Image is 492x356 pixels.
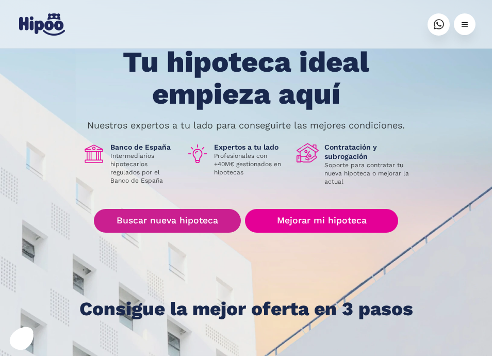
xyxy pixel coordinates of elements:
[87,121,405,130] p: Nuestros expertos a tu lado para conseguirte las mejores condiciones.
[214,152,288,176] p: Profesionales con +40M€ gestionados en hipotecas
[80,46,412,110] h1: Tu hipoteca ideal empieza aquí
[110,142,178,152] h1: Banco de España
[454,13,475,35] div: menu
[324,142,410,161] h1: Contratación y subrogación
[214,142,288,152] h1: Expertos a tu lado
[245,209,398,233] a: Mejorar mi hipoteca
[79,299,413,319] h1: Consigue la mejor oferta en 3 pasos
[94,209,241,233] a: Buscar nueva hipoteca
[324,161,410,186] p: Soporte para contratar tu nueva hipoteca o mejorar la actual
[110,152,178,185] p: Intermediarios hipotecarios regulados por el Banco de España
[17,9,67,40] a: home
